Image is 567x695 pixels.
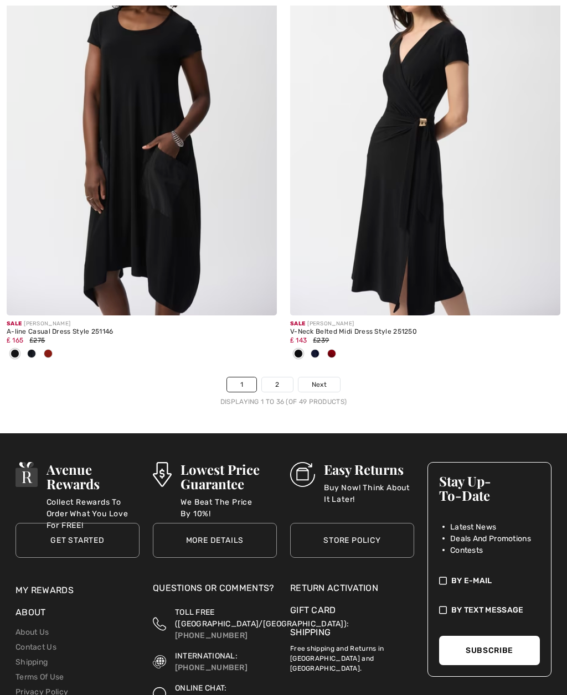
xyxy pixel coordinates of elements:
[40,345,56,364] div: Radiant red
[451,604,524,616] span: By Text Message
[7,336,23,344] span: ₤ 165
[153,606,166,641] img: Toll Free (Canada/US)
[307,345,323,364] div: Midnight Blue
[262,377,292,392] a: 2
[16,585,74,595] a: My Rewards
[181,462,277,491] h3: Lowest Price Guarantee
[313,336,329,344] span: ₤239
[175,683,227,693] span: ONLINE CHAT:
[16,642,56,652] a: Contact Us
[290,523,414,558] a: Store Policy
[7,328,277,336] div: A-line Casual Dress Style 251146
[312,380,327,390] span: Next
[16,462,38,487] img: Avenue Rewards
[290,345,307,364] div: Black
[450,533,531,544] span: Deals And Promotions
[175,631,248,640] a: [PHONE_NUMBER]
[16,523,140,558] a: Get Started
[324,482,414,504] p: Buy Now! Think About It Later!
[290,627,331,637] a: Shipping
[439,604,447,616] img: check
[290,320,560,328] div: [PERSON_NAME]
[439,575,447,587] img: check
[153,650,166,673] img: International
[181,496,277,518] p: We Beat The Price By 10%!
[290,462,315,487] img: Easy Returns
[451,575,492,587] span: By E-mail
[153,523,277,558] a: More Details
[290,639,414,673] p: Free shipping and Returns in [GEOGRAPHIC_DATA] and [GEOGRAPHIC_DATA].
[290,582,414,595] a: Return Activation
[227,377,256,392] a: 1
[16,672,64,682] a: Terms Of Use
[7,345,23,364] div: Black
[47,496,140,518] p: Collect Rewards To Order What You Love For FREE!
[290,320,305,327] span: Sale
[7,320,22,327] span: Sale
[175,651,238,661] span: INTERNATIONAL:
[30,336,45,344] span: ₤275
[290,336,307,344] span: ₤ 143
[16,657,48,667] a: Shipping
[7,320,277,328] div: [PERSON_NAME]
[323,345,340,364] div: Radiant red
[450,521,496,533] span: Latest News
[16,627,49,637] a: About Us
[153,582,277,600] div: Questions or Comments?
[175,608,349,629] span: TOLL FREE ([GEOGRAPHIC_DATA]/[GEOGRAPHIC_DATA]):
[450,544,483,556] span: Contests
[290,604,414,617] a: Gift Card
[298,377,340,392] a: Next
[23,345,40,364] div: Midnight Blue
[324,462,414,476] h3: Easy Returns
[175,663,248,672] a: [PHONE_NUMBER]
[16,606,140,625] div: About
[439,474,540,502] h3: Stay Up-To-Date
[47,462,140,491] h3: Avenue Rewards
[153,462,172,487] img: Lowest Price Guarantee
[290,328,560,336] div: V-Neck Belted Midi Dress Style 251250
[439,636,540,665] button: Subscribe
